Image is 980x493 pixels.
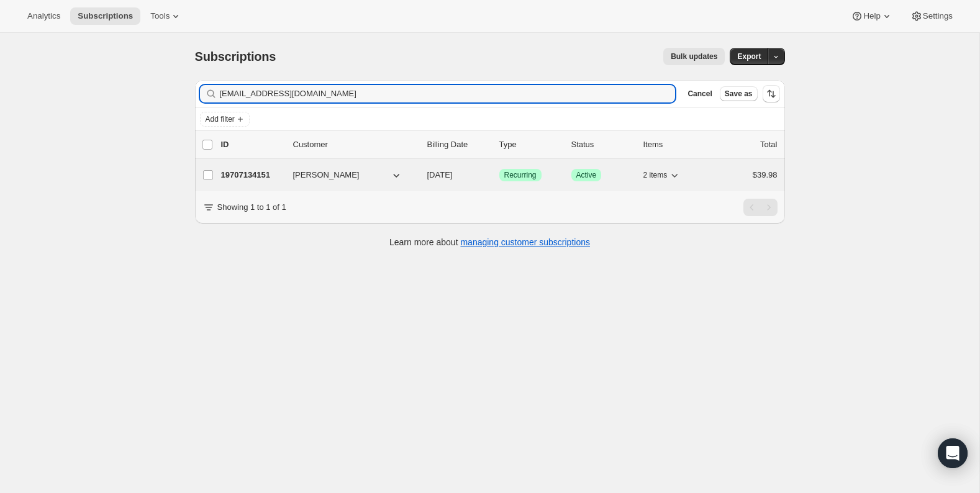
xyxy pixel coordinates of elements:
[683,86,717,101] button: Cancel
[499,138,561,151] div: Type
[221,169,283,181] p: 19707134151
[643,166,681,184] button: 2 items
[763,85,780,102] button: Sort the results
[725,89,753,99] span: Save as
[460,237,590,247] a: managing customer subscriptions
[206,114,235,124] span: Add filter
[427,138,489,151] p: Billing Date
[286,165,410,185] button: [PERSON_NAME]
[220,85,676,102] input: Filter subscribers
[720,86,758,101] button: Save as
[903,7,960,25] button: Settings
[743,199,778,216] nav: Pagination
[863,11,880,21] span: Help
[687,89,712,99] span: Cancel
[195,50,276,63] span: Subscriptions
[671,52,717,61] span: Bulk updates
[27,11,60,21] span: Analytics
[504,170,537,180] span: Recurring
[427,170,453,179] span: [DATE]
[221,166,778,184] div: 19707134151[PERSON_NAME][DATE]SuccessRecurringSuccessActive2 items$39.98
[217,201,286,214] p: Showing 1 to 1 of 1
[143,7,189,25] button: Tools
[576,170,597,180] span: Active
[78,11,133,21] span: Subscriptions
[643,138,706,151] div: Items
[200,112,250,127] button: Add filter
[389,236,590,248] p: Learn more about
[293,138,417,151] p: Customer
[923,11,953,21] span: Settings
[20,7,68,25] button: Analytics
[663,48,725,65] button: Bulk updates
[938,438,968,468] div: Open Intercom Messenger
[571,138,633,151] p: Status
[150,11,170,21] span: Tools
[753,170,778,179] span: $39.98
[843,7,900,25] button: Help
[221,138,778,151] div: IDCustomerBilling DateTypeStatusItemsTotal
[760,138,777,151] p: Total
[643,170,668,180] span: 2 items
[221,138,283,151] p: ID
[730,48,768,65] button: Export
[293,169,360,181] span: [PERSON_NAME]
[737,52,761,61] span: Export
[70,7,140,25] button: Subscriptions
